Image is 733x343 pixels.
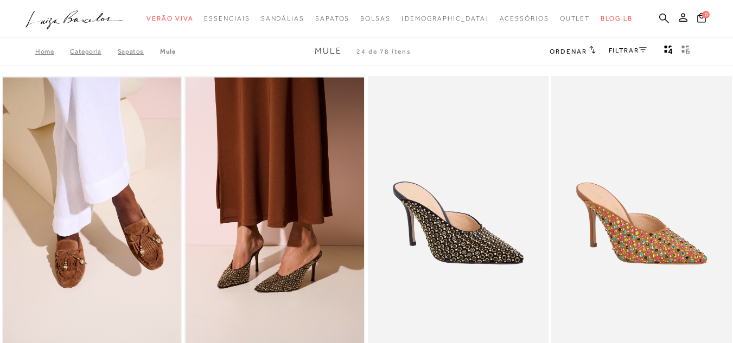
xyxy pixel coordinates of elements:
button: 0 [694,12,709,27]
span: Ordenar [550,48,587,55]
a: FILTRAR [609,47,647,54]
a: noSubCategoriesText [560,9,590,29]
a: BLOG LB [601,9,632,29]
a: noSubCategoriesText [500,9,549,29]
a: noSubCategoriesText [204,9,250,29]
span: Sandálias [261,15,304,22]
a: noSubCategoriesText [261,9,304,29]
a: Home [35,48,70,55]
a: noSubCategoriesText [360,9,391,29]
a: Mule [160,48,175,55]
button: Mostrar 4 produtos por linha [661,44,676,59]
a: noSubCategoriesText [146,9,193,29]
span: 24 de 78 itens [356,48,411,55]
span: Sapatos [315,15,349,22]
button: gridText6Desc [678,44,693,59]
span: Acessórios [500,15,549,22]
span: Bolsas [360,15,391,22]
span: Verão Viva [146,15,193,22]
span: Essenciais [204,15,250,22]
a: noSubCategoriesText [315,9,349,29]
span: 0 [702,11,710,18]
span: Outlet [560,15,590,22]
span: BLOG LB [601,15,632,22]
a: noSubCategoriesText [401,9,489,29]
span: [DEMOGRAPHIC_DATA] [401,15,489,22]
span: Mule [315,46,342,56]
a: Categoria [70,48,117,55]
a: SAPATOS [118,48,160,55]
